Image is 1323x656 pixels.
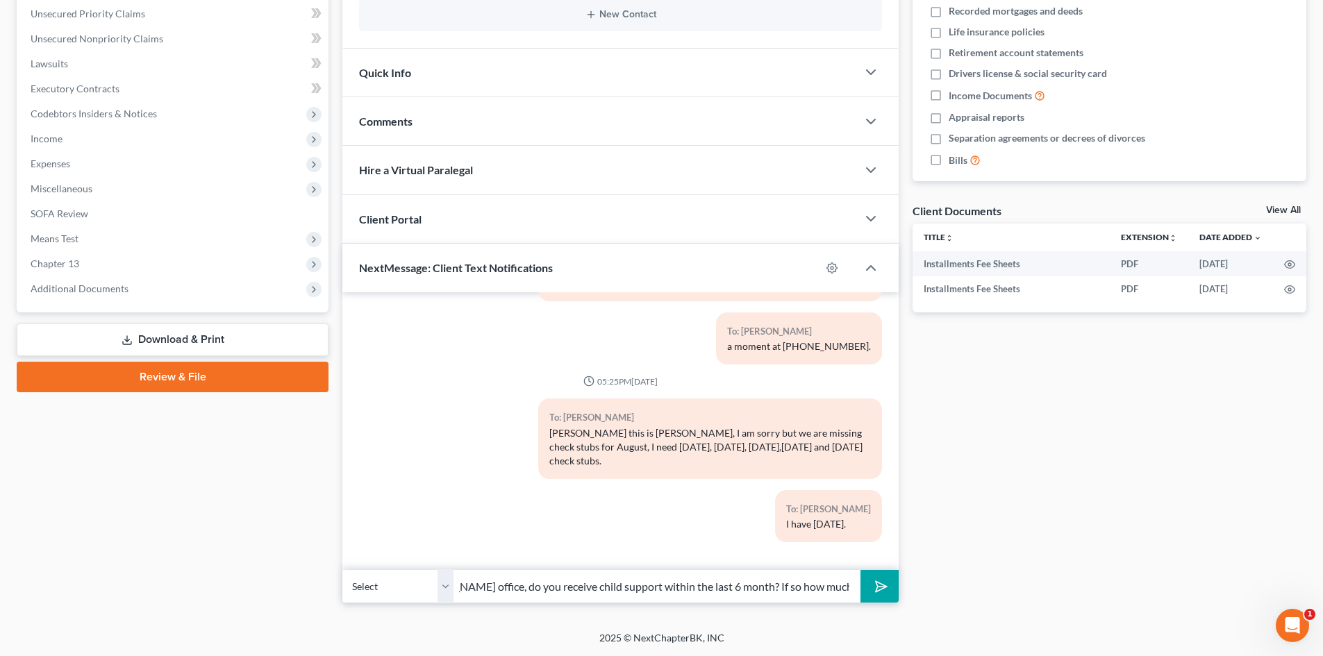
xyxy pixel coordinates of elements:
[31,108,157,119] span: Codebtors Insiders & Notices
[454,569,860,603] input: Say something...
[19,26,328,51] a: Unsecured Nonpriority Claims
[19,1,328,26] a: Unsecured Priority Claims
[1199,232,1262,242] a: Date Added expand_more
[359,163,473,176] span: Hire a Virtual Paralegal
[786,517,871,531] div: I have [DATE].
[913,203,1001,218] div: Client Documents
[31,33,163,44] span: Unsecured Nonpriority Claims
[19,201,328,226] a: SOFA Review
[1188,276,1273,301] td: [DATE]
[1304,609,1315,620] span: 1
[359,261,553,274] span: NextMessage: Client Text Notifications
[19,51,328,76] a: Lawsuits
[359,66,411,79] span: Quick Info
[1169,234,1177,242] i: unfold_more
[17,323,328,356] a: Download & Print
[913,276,1110,301] td: Installments Fee Sheets
[1188,251,1273,276] td: [DATE]
[359,115,413,128] span: Comments
[913,251,1110,276] td: Installments Fee Sheets
[949,131,1145,145] span: Separation agreements or decrees of divorces
[370,9,871,20] button: New Contact
[1266,205,1301,215] a: View All
[31,233,78,244] span: Means Test
[949,110,1024,124] span: Appraisal reports
[945,234,954,242] i: unfold_more
[31,258,79,269] span: Chapter 13
[19,76,328,101] a: Executory Contracts
[31,208,88,219] span: SOFA Review
[949,153,967,167] span: Bills
[1110,251,1188,276] td: PDF
[31,83,119,94] span: Executory Contracts
[1121,232,1177,242] a: Extensionunfold_more
[949,46,1083,60] span: Retirement account statements
[949,25,1045,39] span: Life insurance policies
[31,133,63,144] span: Income
[727,339,871,353] div: a moment at [PHONE_NUMBER].
[786,501,871,517] div: To: [PERSON_NAME]
[924,232,954,242] a: Titleunfold_more
[31,158,70,169] span: Expenses
[31,8,145,19] span: Unsecured Priority Claims
[1110,276,1188,301] td: PDF
[31,183,92,194] span: Miscellaneous
[359,376,882,387] div: 05:25PM[DATE]
[17,362,328,392] a: Review & File
[549,426,871,468] div: [PERSON_NAME] this is [PERSON_NAME], I am sorry but we are missing check stubs for August, I need...
[727,323,871,339] div: To: [PERSON_NAME]
[359,212,422,226] span: Client Portal
[31,283,128,294] span: Additional Documents
[949,67,1107,81] span: Drivers license & social security card
[949,89,1032,103] span: Income Documents
[1254,234,1262,242] i: expand_more
[949,4,1083,18] span: Recorded mortgages and deeds
[549,410,871,426] div: To: [PERSON_NAME]
[266,631,1058,656] div: 2025 © NextChapterBK, INC
[31,58,68,69] span: Lawsuits
[1276,609,1309,642] iframe: Intercom live chat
